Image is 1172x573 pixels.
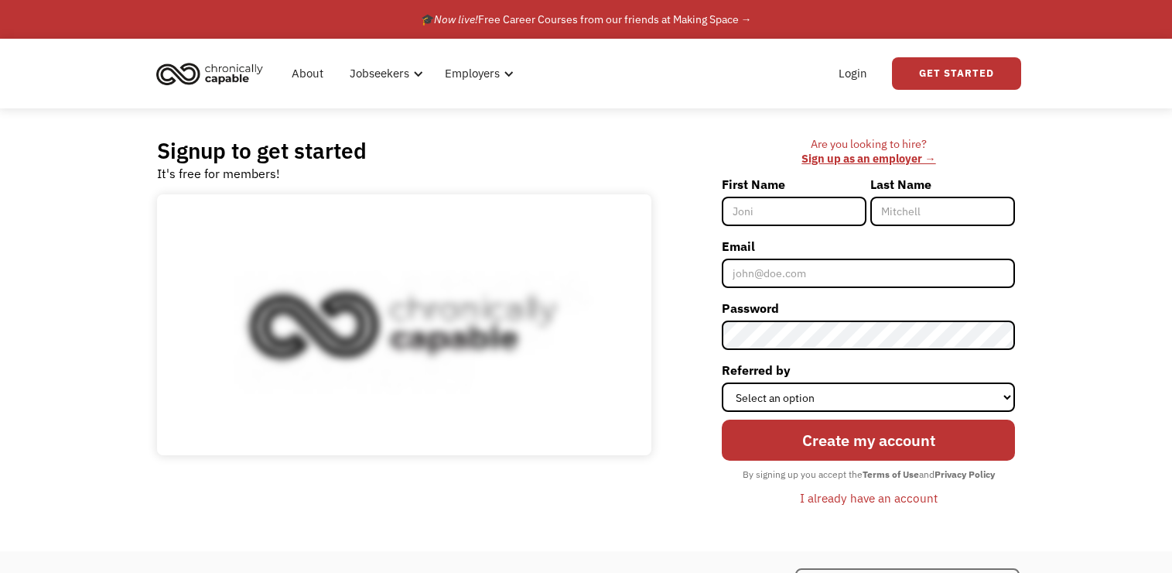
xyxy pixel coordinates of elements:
[801,151,935,166] a: Sign up as an employer →
[722,137,1015,166] div: Are you looking to hire? ‍
[421,10,752,29] div: 🎓 Free Career Courses from our friends at Making Space →
[722,234,1015,259] label: Email
[152,57,268,91] img: Chronically Capable logo
[722,358,1015,383] label: Referred by
[434,12,478,26] em: Now live!
[445,64,500,83] div: Employers
[870,197,1015,226] input: Mitchell
[340,49,428,98] div: Jobseekers
[722,172,866,197] label: First Name
[870,172,1015,197] label: Last Name
[935,468,995,480] strong: Privacy Policy
[282,49,333,98] a: About
[829,49,876,98] a: Login
[157,137,367,164] h2: Signup to get started
[436,49,518,98] div: Employers
[788,485,949,511] a: I already have an account
[157,164,280,183] div: It's free for members!
[722,296,1015,321] label: Password
[892,57,1021,90] a: Get Started
[350,64,409,83] div: Jobseekers
[735,465,1003,485] div: By signing up you accept the and
[722,197,866,226] input: Joni
[722,172,1015,511] form: Member-Signup-Form
[800,489,938,507] div: I already have an account
[152,57,275,91] a: home
[722,420,1015,461] input: Create my account
[863,468,919,480] strong: Terms of Use
[722,259,1015,288] input: john@doe.com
